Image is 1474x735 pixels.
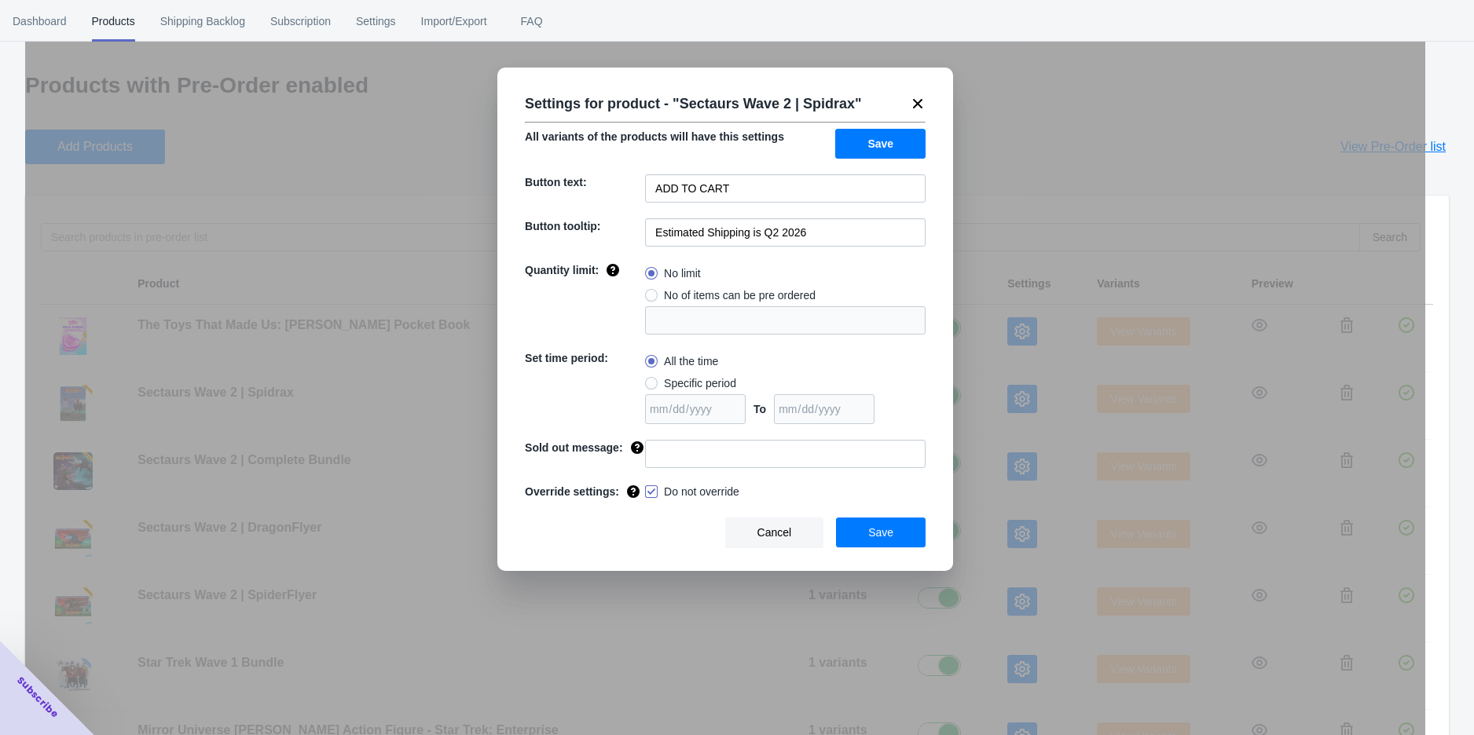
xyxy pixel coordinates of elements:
[525,220,600,232] span: Button tooltip:
[525,441,622,454] span: Sold out message:
[757,526,792,539] span: Cancel
[525,264,599,276] span: Quantity limit:
[525,176,587,188] span: Button text:
[664,353,718,369] span: All the time
[512,1,552,42] span: FAQ
[664,375,736,391] span: Specific period
[664,484,739,499] span: Do not override
[525,91,862,116] p: Settings for product - " Sectaurs Wave 2 | Spidrax "
[868,526,893,539] span: Save
[13,1,67,42] span: Dashboard
[753,403,766,415] span: To
[836,517,926,547] button: Save
[14,674,61,721] span: Subscribe
[92,1,135,42] span: Products
[867,137,893,150] span: Save
[525,352,608,364] span: Set time period:
[664,265,701,281] span: No limit
[421,1,487,42] span: Import/Export
[525,130,784,143] span: All variants of the products will have this settings
[664,287,816,303] span: No of items can be pre ordered
[725,517,824,547] button: Cancel
[835,129,926,159] button: Save
[356,1,396,42] span: Settings
[525,485,619,498] span: Override settings:
[270,1,331,42] span: Subscription
[160,1,245,42] span: Shipping Backlog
